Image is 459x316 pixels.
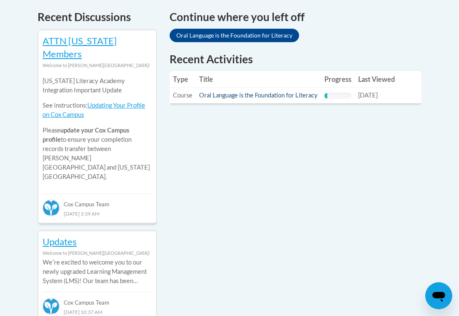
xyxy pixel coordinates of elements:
a: Oral Language is the Foundation for Literacy [170,29,299,42]
div: Progress, % [324,93,327,99]
th: Title [196,71,321,88]
div: Welcome to [PERSON_NAME][GEOGRAPHIC_DATA]! [43,61,152,70]
p: See instructions: [43,101,152,119]
div: Cox Campus Team [43,194,152,209]
th: Progress [321,71,355,88]
a: Updates [43,236,77,247]
img: Cox Campus Team [43,200,59,216]
p: [US_STATE] Literacy Academy Integration Important Update [43,76,152,95]
h4: Continue where you left off [170,9,421,25]
div: Cox Campus Team [43,292,152,307]
a: ATTN [US_STATE] Members [43,35,117,59]
h4: Recent Discussions [38,9,157,25]
th: Type [170,71,196,88]
b: update your Cox Campus profile [43,127,129,143]
a: Oral Language is the Foundation for Literacy [199,92,318,99]
div: Welcome to [PERSON_NAME][GEOGRAPHIC_DATA]! [43,248,152,258]
h1: Recent Activities [170,51,421,67]
th: Last Viewed [355,71,398,88]
img: Cox Campus Team [43,298,59,315]
iframe: Button to launch messaging window [425,282,452,309]
a: Updating Your Profile on Cox Campus [43,102,145,118]
div: [DATE] 3:39 AM [43,209,152,218]
span: [DATE] [358,92,378,99]
div: Please to ensure your completion records transfer between [PERSON_NAME][GEOGRAPHIC_DATA] and [US_... [43,70,152,188]
p: Weʹre excited to welcome you to our newly upgraded Learning Management System (LMS)! Our team has... [43,258,152,286]
span: Course [173,92,192,99]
